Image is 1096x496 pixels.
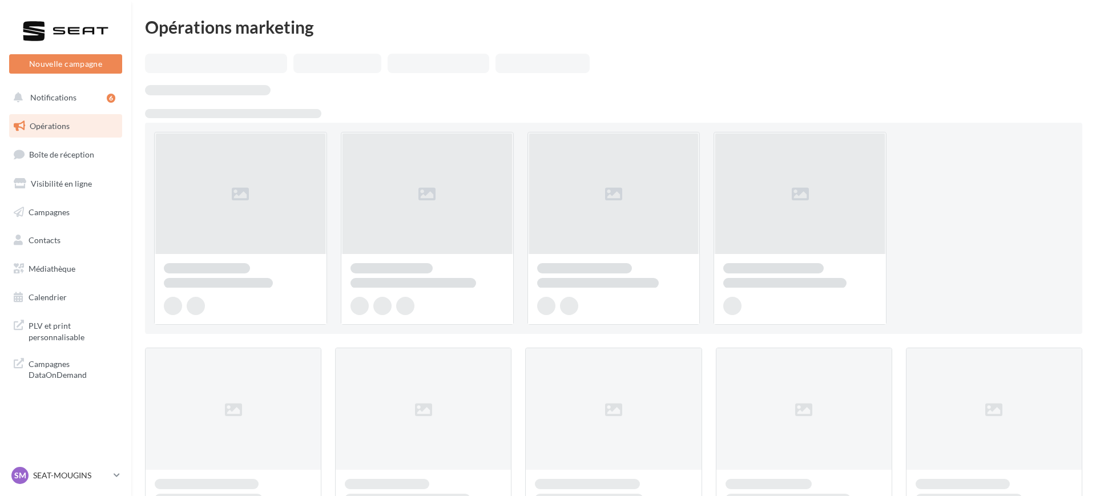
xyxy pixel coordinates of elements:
[31,179,92,188] span: Visibilité en ligne
[145,18,1082,35] div: Opérations marketing
[9,465,122,486] a: SM SEAT-MOUGINS
[14,470,26,481] span: SM
[7,172,124,196] a: Visibilité en ligne
[9,54,122,74] button: Nouvelle campagne
[29,292,67,302] span: Calendrier
[7,200,124,224] a: Campagnes
[7,114,124,138] a: Opérations
[7,313,124,347] a: PLV et print personnalisable
[29,356,118,381] span: Campagnes DataOnDemand
[7,285,124,309] a: Calendrier
[7,228,124,252] a: Contacts
[107,94,115,103] div: 6
[29,264,75,273] span: Médiathèque
[29,207,70,216] span: Campagnes
[7,352,124,385] a: Campagnes DataOnDemand
[7,257,124,281] a: Médiathèque
[29,235,61,245] span: Contacts
[29,150,94,159] span: Boîte de réception
[7,86,120,110] button: Notifications 6
[30,92,76,102] span: Notifications
[30,121,70,131] span: Opérations
[29,318,118,342] span: PLV et print personnalisable
[33,470,109,481] p: SEAT-MOUGINS
[7,142,124,167] a: Boîte de réception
